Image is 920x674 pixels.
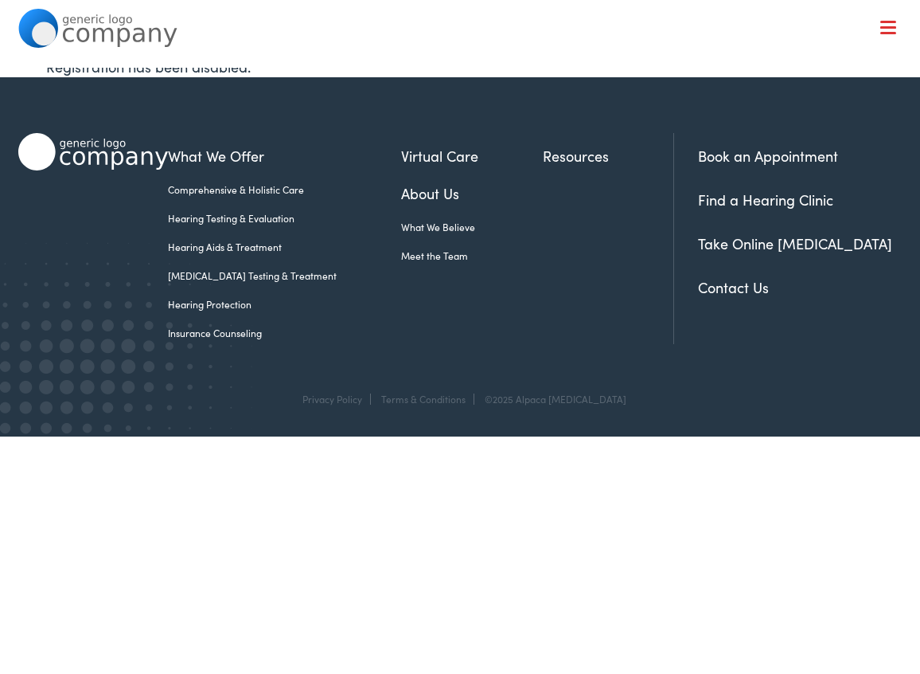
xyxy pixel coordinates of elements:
a: Terms & Conditions [381,392,466,406]
a: Resources [543,145,673,167]
a: Insurance Counseling [168,326,401,340]
a: What We Believe [401,220,543,234]
a: Comprehensive & Holistic Care [168,182,401,197]
a: What We Offer [168,145,401,167]
a: Contact Us [698,277,769,297]
a: Virtual Care [401,145,543,167]
a: About Us [401,182,543,204]
div: ©2025 Alpaca [MEDICAL_DATA] [477,394,626,405]
img: Alpaca Audiology [18,133,168,170]
a: Meet the Team [401,249,543,263]
a: Book an Appointment [698,146,838,166]
a: Hearing Testing & Evaluation [168,211,401,225]
a: Hearing Aids & Treatment [168,240,401,254]
a: Take Online [MEDICAL_DATA] [698,233,892,253]
a: Find a Hearing Clinic [698,190,833,210]
a: What We Offer [30,64,902,113]
a: Privacy Policy [302,392,362,406]
a: [MEDICAL_DATA] Testing & Treatment [168,268,401,283]
a: Hearing Protection [168,297,401,312]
